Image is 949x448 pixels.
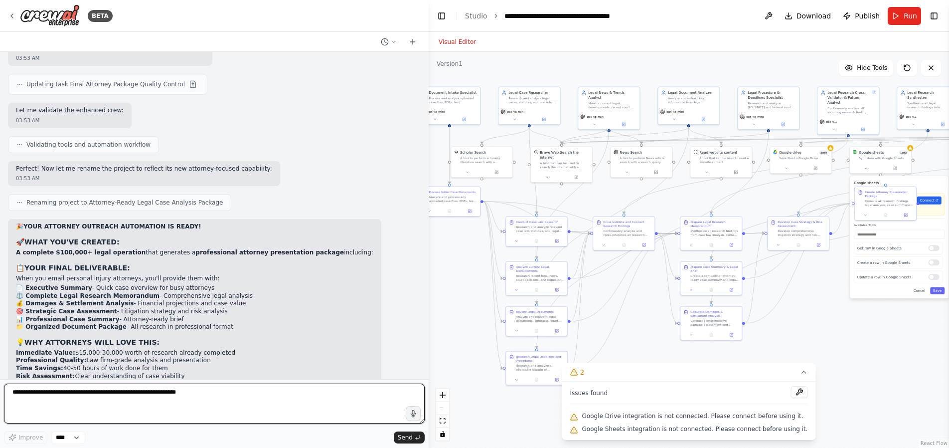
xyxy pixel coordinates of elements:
[24,238,120,246] strong: WHAT YOU'VE CREATED:
[435,9,449,23] button: Hide left sidebar
[748,101,796,109] div: Research and analyze [US_STATE] and federal court procedures, statute of limitations, filing dead...
[527,127,539,214] g: Edge from 6525c4f2-23da-42ef-b387-d086d1949354 to 2412e608-5637-4fe6-becb-36d7fcfcdf5a
[839,7,884,25] button: Publish
[516,225,564,233] div: Research and analyze relevant case law, statutes, and legal precedents for {legal_topic}. Focus o...
[433,36,482,48] button: Visual Editor
[195,249,344,256] strong: professional attorney presentation package
[16,316,119,323] strong: 📊 Professional Case Summary
[16,373,75,380] strong: Risk Assessment:
[745,201,852,326] g: Edge from 14d2ee46-eef0-4ede-be06-0aa6e4c7ca0c to 17cea8f6-4b74-43d6-8006-f74697016cc2
[436,389,449,441] div: React Flow controls
[526,377,547,383] button: No output available
[642,169,670,175] button: Open in side panel
[690,274,739,282] div: Create a compelling, attorney-ready case summary and legal brief that clearly articulates the fac...
[690,220,739,228] div: Prepare Legal Research Memorandum
[796,11,831,21] span: Download
[483,199,503,234] g: Edge from ba861ae5-220f-4204-8d86-17b55a510058 to 2412e608-5637-4fe6-becb-36d7fcfcdf5a
[826,120,837,124] span: gpt-4.1
[16,284,92,291] strong: 📄 Executive Summary
[530,116,558,122] button: Open in side panel
[508,96,557,104] div: Research and analyze legal cases, statutes, and precedents related to {legal_topic}, providing co...
[377,36,401,48] button: Switch to previous chat
[516,355,564,363] div: Research Legal Deadlines and Procedures
[701,242,722,248] button: No output available
[16,337,373,347] h3: 💡
[854,223,945,227] label: Available Tools
[436,415,449,428] button: fit view
[406,406,421,421] button: Click to speak your automation idea
[465,11,617,21] nav: breadcrumb
[857,274,925,279] p: Update a row in Google Sheets
[827,106,870,114] div: Continuously analyze all incoming research findings, identify critical connections and patterns, ...
[20,4,80,27] img: Logo
[610,121,638,127] button: Open in side panel
[24,264,130,272] strong: YOUR FINAL DELIVERABLE:
[930,287,945,294] button: Save
[16,349,373,357] li: $15,000-30,000 worth of research already completed
[582,425,808,433] span: Google Sheets integration is not connected. Please connect before using it.
[461,208,478,214] button: Open in side panel
[819,150,828,155] span: Number of enabled actions
[779,150,801,155] div: Google drive
[16,323,373,331] li: - All research in professional format
[88,10,113,22] div: BETA
[498,87,560,125] div: Legal Case ResearcherResearch and analyze legal cases, statutes, and precedents related to {legal...
[418,87,480,125] div: Document Intake SpecialistProcess and analyze uploaded case files, PDFs, text documents, and othe...
[516,220,558,224] div: Conduct Case Law Research
[16,357,86,364] strong: Professional Quality:
[680,306,742,341] div: Calculate Damages & Settlement AnalysisConduct comprehensive damage assessment and settlement ana...
[620,156,669,164] div: A tool to perform News article search with a search_query.
[603,229,651,237] div: Continuously analyze and cross-reference all research findings from case law, current development...
[773,150,777,154] img: Google Drive
[540,150,589,160] div: Brave Web Search the internet
[788,242,809,248] button: No output available
[801,165,830,171] button: Open in side panel
[580,367,585,377] span: 2
[680,217,742,251] div: Prepare Legal Research MemorandumSynthesize all research findings from case law analysis, current...
[849,126,877,132] button: Open in side panel
[24,338,159,346] strong: WHY ATTORNEYS WILL LOVE THIS:
[701,287,722,293] button: No output available
[709,132,931,214] g: Edge from f1e92c58-1241-46ed-8ce6-71415839895f to fa56bf92-15e0-443b-aeca-a4eb6e8001aa
[483,199,503,281] g: Edge from ba861ae5-220f-4204-8d86-17b55a510058 to 7f4edf39-ca26-485d-a60b-cb94e5b8d242
[857,64,887,72] span: Hide Tools
[26,199,223,207] span: Renaming project to Attorney-Ready Legal Case Analysis Package
[686,127,724,144] g: Edge from 51f5d15e-e2ca-4187-a2b6-2b0c7a975948 to bb668e47-46c1-49bc-90f1-fbbaa036e6e8
[614,150,618,154] img: SerplyNewsSearchTool
[699,150,737,155] div: Read website content
[507,110,524,114] span: gpt-4o-mini
[4,431,47,444] button: Improve
[16,249,146,256] strong: A complete $100,000+ legal operation
[534,132,771,348] g: Edge from 277267e9-7e51-4324-af67-2c7f5ad95b73 to 0fe8ef96-5790-450e-a34b-08261e1c608a
[767,217,829,251] div: Develop Case Strategy & Risk AssessmentDevelop comprehensive litigation strategy and risk assessm...
[668,96,716,104] div: Analyze and extract key information from legal documents, contracts, and court filings related to...
[16,323,127,330] strong: 📁 Organized Document Package
[516,310,554,314] div: Review Legal Documents
[18,434,43,442] span: Improve
[610,147,672,178] div: SerplyNewsSearchToolNews SearchA tool to perform News article search with a search_query.
[436,389,449,402] button: zoom in
[405,36,421,48] button: Start a new chat
[849,147,912,174] div: Google SheetsGoogle sheets1of3Sync data with Google SheetsGoogle sheetsSync data with Google Shee...
[614,242,634,248] button: No output available
[16,308,373,316] li: - Litigation strategy and risk analysis
[465,12,487,20] a: Studio
[394,432,425,444] button: Send
[779,156,828,160] div: Save files to Google Drive
[534,127,612,258] g: Edge from 804f406b-b0d0-494e-b6e8-91b1fa3dbe93 to 7f4edf39-ca26-485d-a60b-cb94e5b8d242
[526,287,547,293] button: No output available
[769,121,797,127] button: Open in side panel
[748,90,796,100] div: Legal Procedure & Deadlines Specialist
[26,80,185,88] span: Updating task Final Attorney Package Quality Control
[927,9,941,23] button: Show right sidebar
[548,377,565,383] button: Open in side panel
[857,260,925,265] p: Create a row in Google Sheets
[746,115,764,119] span: gpt-4o-mini
[588,90,636,100] div: Legal News & Trends Analyst
[479,127,532,144] g: Edge from 6525c4f2-23da-42ef-b387-d086d1949354 to 8c0b4c97-ddb1-4ea3-ab9a-ed66056984e5
[666,110,684,114] span: gpt-4o-mini
[526,238,547,244] button: No output available
[16,263,373,273] h3: 📋
[635,242,652,248] button: Open in side panel
[16,275,373,283] p: When you email personal injury attorneys, you'll provide them with:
